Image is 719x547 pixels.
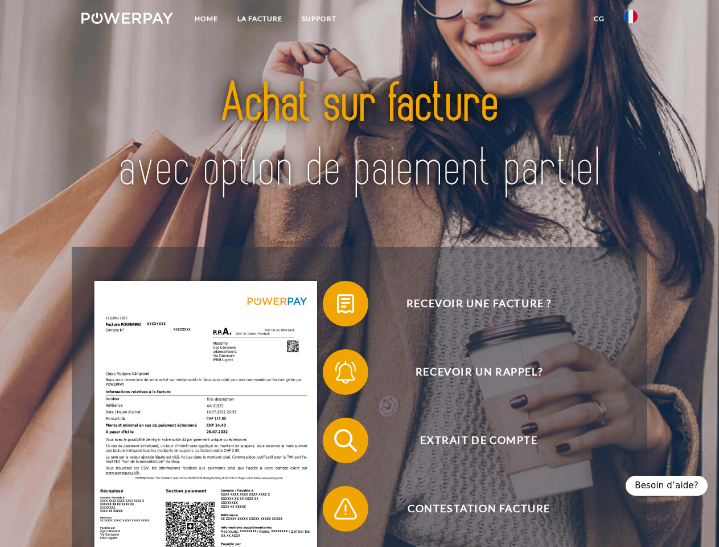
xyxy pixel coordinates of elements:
img: fr [624,10,638,23]
a: Home [185,9,228,29]
img: logo-powerpay-white.svg [81,13,173,24]
div: Besoin d’aide? [626,476,708,496]
span: Recevoir un rappel? [339,349,618,395]
button: Extrait de compte [323,418,619,463]
a: LA FACTURE [228,9,292,29]
img: title-powerpay_fr.svg [109,55,610,218]
a: CG [584,9,614,29]
img: qb_bill.svg [331,289,360,318]
img: qb_bell.svg [331,358,360,386]
img: qb_warning.svg [331,495,360,523]
a: Support [292,9,346,29]
button: Contestation Facture [323,486,619,532]
span: Extrait de compte [339,418,618,463]
span: Contestation Facture [339,486,618,532]
button: Recevoir une facture ? [323,281,619,326]
img: qb_search.svg [331,426,360,455]
span: Recevoir une facture ? [339,281,618,326]
button: Recevoir un rappel? [323,349,619,395]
